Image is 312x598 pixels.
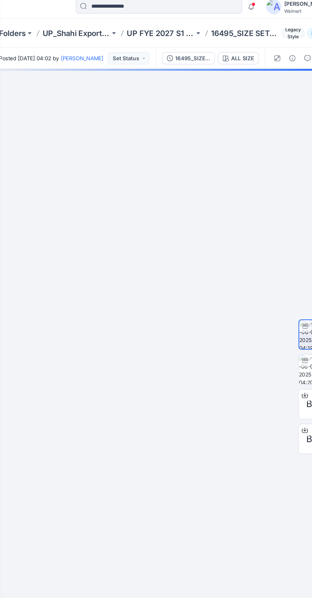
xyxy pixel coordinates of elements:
[79,51,115,56] a: [PERSON_NAME]
[205,28,262,37] p: 16495_SIZE SET_FLTBD FLUTTER SLV MIDI DRESS
[287,28,308,37] button: 69
[134,28,191,37] a: UP FYE 2027 S1 D34 [DEMOGRAPHIC_DATA] Dresses
[175,50,204,57] div: 16495_SIZE SET_FLTBD FLUTTER SLV MIDI DRESS
[211,48,245,59] button: ALL SIZE
[252,4,265,17] img: avatar
[269,48,279,59] button: Details
[286,368,298,380] span: BW
[267,11,304,16] div: Walmart
[63,28,120,37] a: UP_Shahi Exports_D34_Dresses
[262,28,284,37] button: Legacy Style
[27,50,115,57] span: Posted [DATE] 04:02 by
[280,274,304,298] img: turntable-06-09-2025-04:19:52
[164,48,209,59] button: 16495_SIZE SET_FLTBD FLUTTER SLV MIDI DRESS
[279,303,304,328] img: turntable-06-09-2025-04:20:38
[286,339,298,351] span: BW
[27,28,49,37] a: Folders
[222,50,241,57] div: ALL SIZE
[265,29,284,36] span: Legacy Style
[267,4,304,11] div: [PERSON_NAME]
[294,29,300,36] p: 69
